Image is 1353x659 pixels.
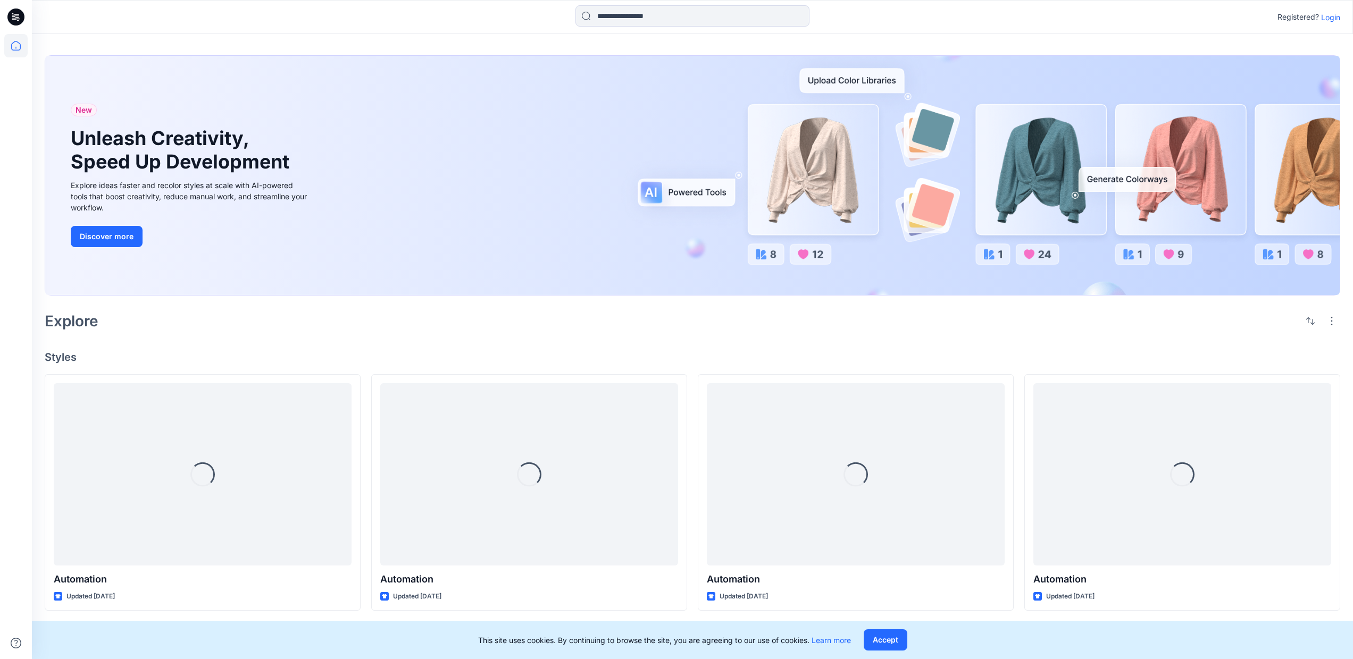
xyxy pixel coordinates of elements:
p: Automation [707,572,1005,587]
h2: Explore [45,312,98,329]
p: Updated [DATE] [393,591,441,602]
p: Registered? [1277,11,1319,23]
h4: Styles [45,351,1340,364]
p: Automation [1033,572,1331,587]
p: This site uses cookies. By continuing to browse the site, you are agreeing to our use of cookies. [478,635,851,646]
p: Login [1321,12,1340,23]
button: Accept [864,629,907,650]
p: Automation [380,572,678,587]
p: Updated [DATE] [66,591,115,602]
div: Explore ideas faster and recolor styles at scale with AI-powered tools that boost creativity, red... [71,180,310,213]
h1: Unleash Creativity, Speed Up Development [71,127,294,173]
p: Updated [DATE] [1046,591,1095,602]
button: Discover more [71,226,143,247]
a: Discover more [71,226,310,247]
p: Updated [DATE] [720,591,768,602]
a: Learn more [812,636,851,645]
p: Automation [54,572,352,587]
span: New [76,104,92,116]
